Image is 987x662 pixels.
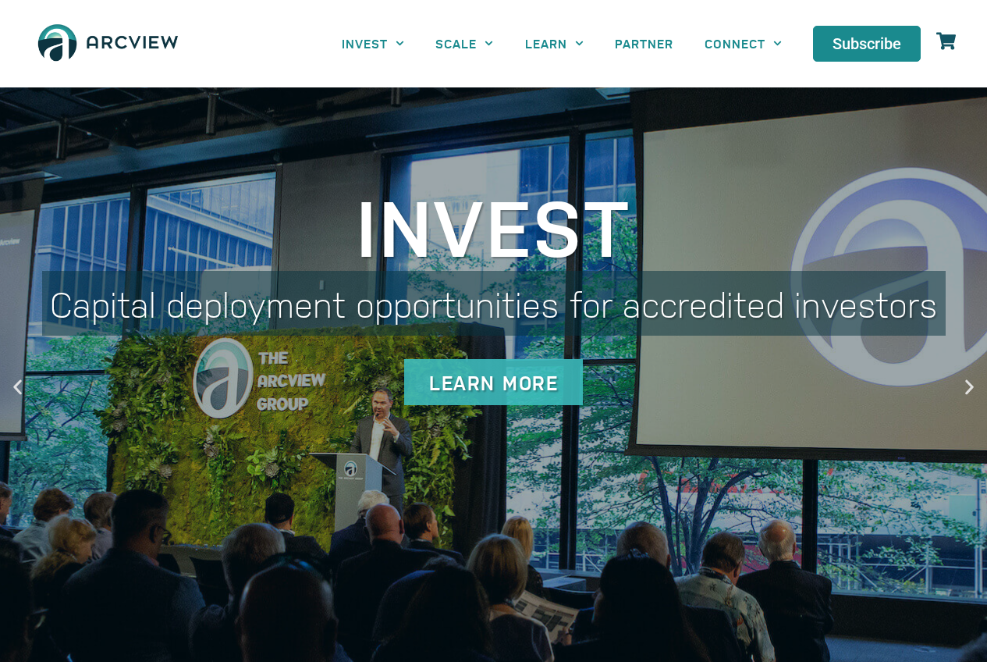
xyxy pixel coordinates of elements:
[326,26,797,61] nav: Menu
[689,26,797,61] a: CONNECT
[813,26,921,62] a: Subscribe
[833,36,901,52] span: Subscribe
[326,26,420,61] a: INVEST
[599,26,689,61] a: PARTNER
[509,26,599,61] a: LEARN
[404,359,583,405] div: Learn More
[42,185,946,263] div: Invest
[31,16,185,72] img: The Arcview Group
[420,26,509,61] a: SCALE
[42,271,946,336] div: Capital deployment opportunities for accredited investors
[960,377,979,397] div: Next slide
[8,377,27,397] div: Previous slide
